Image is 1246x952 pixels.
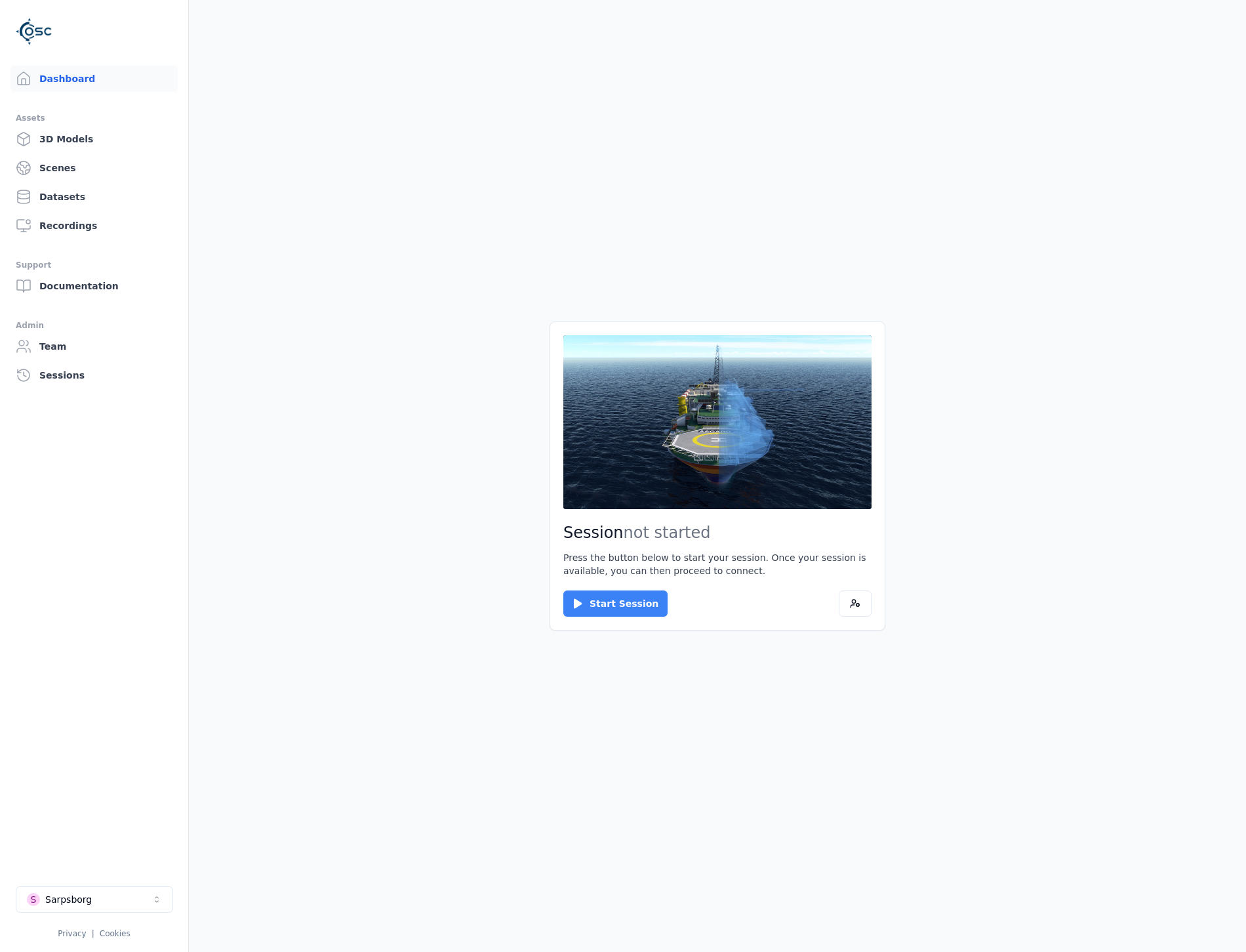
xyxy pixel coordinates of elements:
[563,551,872,577] p: Press the button below to start your session. Once your session is available, you can then procee...
[16,257,172,273] div: Support
[16,13,52,50] img: Logo
[10,66,178,92] a: Dashboard
[16,886,173,913] button: Select a workspace
[16,318,172,333] div: Admin
[10,333,178,360] a: Team
[563,522,872,543] h2: Session
[27,893,40,906] div: S
[10,184,178,210] a: Datasets
[10,362,178,388] a: Sessions
[58,929,86,938] a: Privacy
[624,524,711,542] span: not started
[10,126,178,152] a: 3D Models
[10,155,178,181] a: Scenes
[100,929,131,938] a: Cookies
[10,273,178,299] a: Documentation
[10,213,178,239] a: Recordings
[563,590,668,617] button: Start Session
[92,929,94,938] span: |
[45,893,92,906] div: Sarpsborg
[16,110,172,126] div: Assets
